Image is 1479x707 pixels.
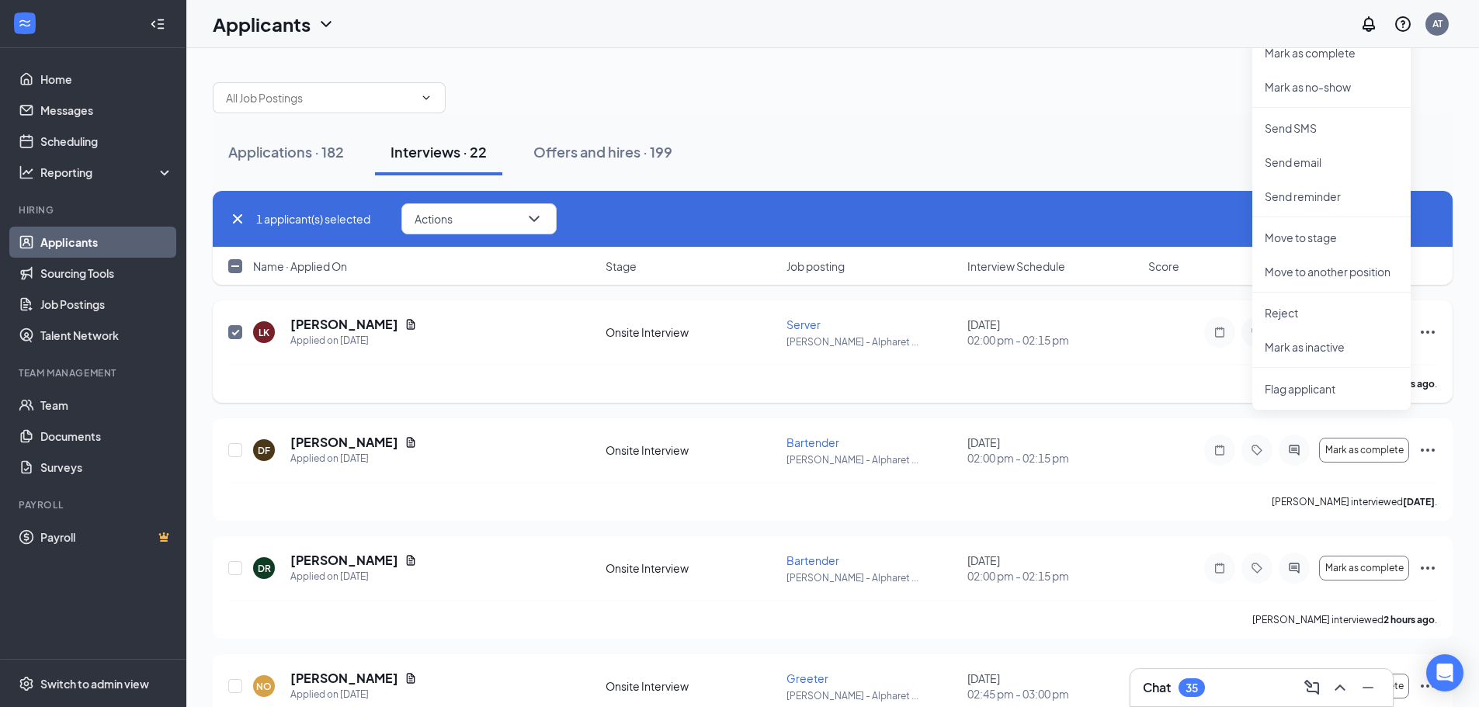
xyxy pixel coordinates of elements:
[19,366,170,379] div: Team Management
[256,680,272,693] div: NO
[290,316,398,333] h5: [PERSON_NAME]
[1252,613,1437,626] p: [PERSON_NAME] interviewed .
[1285,562,1304,574] svg: ActiveChat
[40,421,173,452] a: Documents
[19,203,170,217] div: Hiring
[40,522,173,553] a: PayrollCrown
[1265,230,1398,245] p: Move to stage
[1325,563,1404,574] span: Mark as complete
[786,553,839,567] span: Bartender
[258,562,271,575] div: DR
[1359,678,1377,697] svg: Minimize
[1319,556,1409,581] button: Mark as complete
[1418,441,1437,459] svg: Ellipses
[1432,17,1443,30] div: AT
[1265,339,1398,355] p: Mark as inactive
[226,89,414,106] input: All Job Postings
[19,498,170,511] div: Payroll
[1331,678,1349,697] svg: ChevronUp
[967,258,1065,274] span: Interview Schedule
[1265,189,1398,204] p: Send reminder
[258,444,270,457] div: DF
[290,670,398,687] h5: [PERSON_NAME]
[967,435,1139,466] div: [DATE]
[19,165,34,180] svg: Analysis
[40,126,173,157] a: Scheduling
[1303,678,1321,697] svg: ComposeMessage
[967,553,1139,584] div: [DATE]
[420,92,432,104] svg: ChevronDown
[391,142,487,161] div: Interviews · 22
[290,569,417,584] div: Applied on [DATE]
[19,676,34,691] svg: Settings
[786,335,958,348] p: [PERSON_NAME] - Alpharet ...
[1265,79,1398,95] p: Mark as no-show
[606,258,637,274] span: Stage
[1418,559,1437,577] svg: Ellipses
[1265,45,1398,61] p: Mark as complete
[606,560,777,576] div: Onsite Interview
[404,672,417,684] svg: Document
[40,676,149,691] div: Switch to admin view
[533,142,672,161] div: Offers and hires · 199
[404,318,417,331] svg: Document
[1265,305,1398,321] p: Reject
[1210,444,1229,456] svg: Note
[228,210,247,228] svg: Cross
[1265,120,1398,136] p: Send SMS
[40,95,173,126] a: Messages
[1148,258,1179,274] span: Score
[786,689,958,702] p: [PERSON_NAME] - Alpharet ...
[259,326,269,339] div: LK
[606,442,777,458] div: Onsite Interview
[290,333,417,348] div: Applied on [DATE]
[967,332,1139,348] span: 02:00 pm - 02:15 pm
[228,142,344,161] div: Applications · 182
[786,317,821,331] span: Server
[40,452,173,483] a: Surveys
[606,324,777,340] div: Onsite Interview
[1210,326,1229,338] svg: Note
[290,434,398,451] h5: [PERSON_NAME]
[967,568,1139,584] span: 02:00 pm - 02:15 pm
[290,552,398,569] h5: [PERSON_NAME]
[786,258,845,274] span: Job posting
[786,453,958,466] p: [PERSON_NAME] - Alpharet ...
[1272,495,1437,508] p: [PERSON_NAME] interviewed .
[1210,562,1229,574] svg: Note
[606,678,777,694] div: Onsite Interview
[967,317,1139,348] div: [DATE]
[1394,15,1412,33] svg: QuestionInfo
[525,210,543,228] svg: ChevronDown
[1418,323,1437,341] svg: Ellipses
[1403,496,1435,508] b: [DATE]
[1285,444,1304,456] svg: ActiveChat
[40,64,173,95] a: Home
[1265,264,1398,279] p: Move to another position
[1328,675,1352,700] button: ChevronUp
[40,258,173,289] a: Sourcing Tools
[967,450,1139,466] span: 02:00 pm - 02:15 pm
[290,687,417,702] div: Applied on [DATE]
[40,320,173,351] a: Talent Network
[786,571,958,584] p: [PERSON_NAME] - Alpharet ...
[1186,681,1198,695] div: 35
[1359,15,1378,33] svg: Notifications
[40,390,173,421] a: Team
[1248,562,1266,574] svg: Tag
[290,451,417,466] div: Applied on [DATE]
[256,210,370,227] span: 1 applicant(s) selected
[40,227,173,258] a: Applicants
[40,289,173,320] a: Job Postings
[1300,675,1325,700] button: ComposeMessage
[40,165,174,180] div: Reporting
[404,436,417,449] svg: Document
[967,686,1139,702] span: 02:45 pm - 03:00 pm
[967,671,1139,702] div: [DATE]
[401,203,557,234] button: ActionsChevronDown
[1384,614,1435,626] b: 2 hours ago
[1426,654,1463,691] div: Open Intercom Messenger
[1265,154,1398,170] p: Send email
[786,671,828,685] span: Greeter
[317,15,335,33] svg: ChevronDown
